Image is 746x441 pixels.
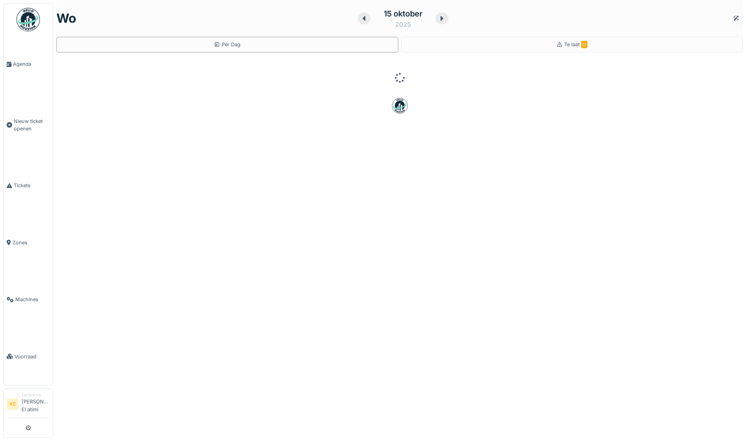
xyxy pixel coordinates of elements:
[581,41,587,48] span: 0
[4,328,53,385] a: Voorraad
[214,41,240,48] div: Per Dag
[4,271,53,328] a: Machines
[56,11,76,26] h1: wo
[22,392,50,398] div: Technicus
[14,182,50,189] span: Tickets
[564,42,587,47] span: Te laat
[22,392,50,416] li: [PERSON_NAME] El atimi
[14,353,50,360] span: Voorraad
[4,157,53,214] a: Tickets
[14,117,50,132] span: Nieuw ticket openen
[7,392,50,418] a: KE Technicus[PERSON_NAME] El atimi
[15,296,50,303] span: Machines
[16,8,40,31] img: Badge_color-CXgf-gQk.svg
[13,239,50,246] span: Zones
[7,398,18,410] li: KE
[395,20,411,29] div: 2025
[13,60,50,68] span: Agenda
[392,98,408,114] img: badge-BVDL4wpA.svg
[4,214,53,271] a: Zones
[384,8,423,20] div: 15 oktober
[4,36,53,92] a: Agenda
[4,92,53,157] a: Nieuw ticket openen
